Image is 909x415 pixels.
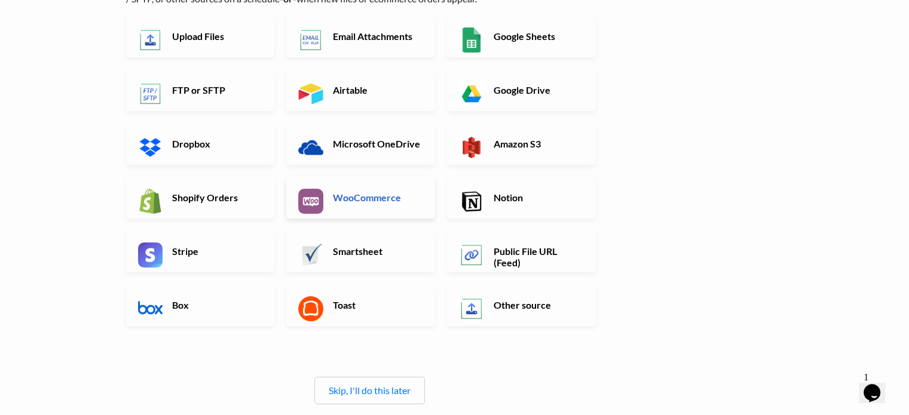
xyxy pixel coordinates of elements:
a: Google Sheets [447,16,596,57]
img: Shopify App & API [138,189,163,214]
a: Notion [447,177,596,219]
a: Airtable [286,69,435,111]
img: Dropbox App & API [138,135,163,160]
h6: Stripe [169,245,263,257]
img: FTP or SFTP App & API [138,81,163,106]
a: Toast [286,284,435,326]
h6: Notion [491,192,584,203]
h6: Box [169,299,263,311]
img: WooCommerce App & API [298,189,323,214]
img: Public File URL App & API [459,242,484,268]
h6: Email Attachments [330,30,424,42]
img: Box App & API [138,296,163,321]
img: Amazon S3 App & API [459,135,484,160]
h6: Amazon S3 [491,138,584,149]
a: Skip, I'll do this later [329,385,411,396]
h6: WooCommerce [330,192,424,203]
img: Stripe App & API [138,242,163,268]
h6: Upload Files [169,30,263,42]
a: WooCommerce [286,177,435,219]
img: Microsoft OneDrive App & API [298,135,323,160]
h6: Shopify Orders [169,192,263,203]
a: Microsoft OneDrive [286,123,435,165]
a: Amazon S3 [447,123,596,165]
img: Google Sheets App & API [459,27,484,53]
h6: Public File URL (Feed) [491,245,584,268]
img: Email New CSV or XLSX File App & API [298,27,323,53]
a: FTP or SFTP [126,69,275,111]
img: Google Drive App & API [459,81,484,106]
h6: Dropbox [169,138,263,149]
img: Smartsheet App & API [298,242,323,268]
a: Upload Files [126,16,275,57]
iframe: chat widget [859,367,897,403]
h6: Airtable [330,84,424,96]
img: Other Source App & API [459,296,484,321]
img: Airtable App & API [298,81,323,106]
a: Smartsheet [286,230,435,272]
img: Toast App & API [298,296,323,321]
a: Shopify Orders [126,177,275,219]
a: Public File URL (Feed) [447,230,596,272]
a: Dropbox [126,123,275,165]
a: Google Drive [447,69,596,111]
h6: Toast [330,299,424,311]
img: Upload Files App & API [138,27,163,53]
img: Notion App & API [459,189,484,214]
a: Box [126,284,275,326]
h6: Microsoft OneDrive [330,138,424,149]
h6: Google Drive [491,84,584,96]
h6: Google Sheets [491,30,584,42]
a: Email Attachments [286,16,435,57]
a: Stripe [126,230,275,272]
a: Other source [447,284,596,326]
h6: Smartsheet [330,245,424,257]
h6: FTP or SFTP [169,84,263,96]
h6: Other source [491,299,584,311]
